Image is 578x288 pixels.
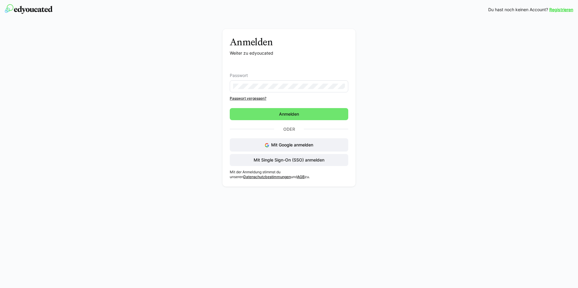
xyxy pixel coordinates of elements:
[230,138,348,152] button: Mit Google anmelden
[278,111,300,117] span: Anmelden
[230,154,348,166] button: Mit Single Sign-On (SSO) anmelden
[271,142,313,147] span: Mit Google anmelden
[230,36,348,48] h3: Anmelden
[5,4,53,14] img: edyoucated
[230,73,248,78] span: Passwort
[230,170,348,179] p: Mit der Anmeldung stimmst du unseren und zu.
[253,157,325,163] span: Mit Single Sign-On (SSO) anmelden
[243,174,291,179] a: Datenschutzbestimmungen
[230,108,348,120] button: Anmelden
[274,125,304,133] p: Oder
[488,7,548,13] span: Du hast noch keinen Account?
[297,174,305,179] a: AGB
[230,96,348,101] a: Passwort vergessen?
[549,7,573,13] a: Registrieren
[230,50,348,56] p: Weiter zu edyoucated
